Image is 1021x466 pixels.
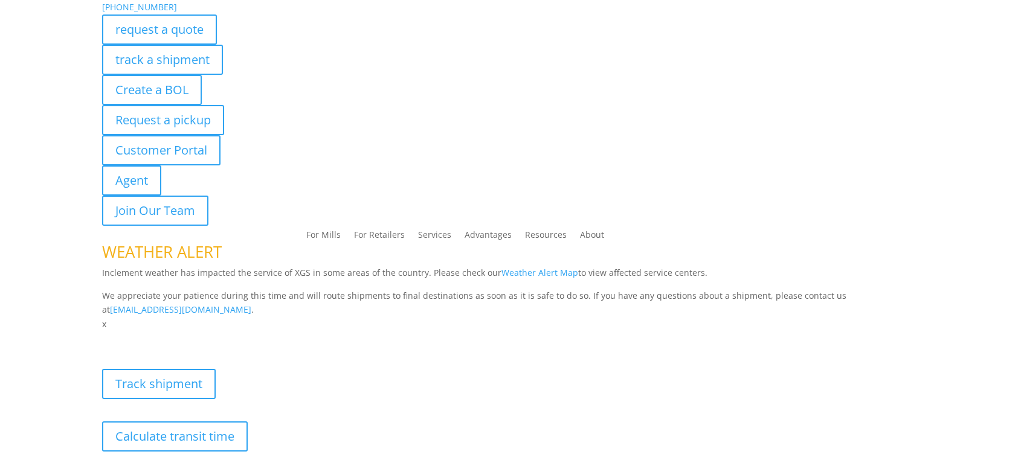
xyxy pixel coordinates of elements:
[102,135,221,165] a: Customer Portal
[501,267,578,278] a: Weather Alert Map
[102,369,216,399] a: Track shipment
[102,75,202,105] a: Create a BOL
[580,231,604,244] a: About
[306,231,341,244] a: For Mills
[102,45,223,75] a: track a shipment
[102,1,177,13] a: [PHONE_NUMBER]
[102,165,161,196] a: Agent
[465,231,512,244] a: Advantages
[102,266,919,289] p: Inclement weather has impacted the service of XGS in some areas of the country. Please check our ...
[102,333,372,345] b: Visibility, transparency, and control for your entire supply chain.
[525,231,567,244] a: Resources
[110,304,251,315] a: [EMAIL_ADDRESS][DOMAIN_NAME]
[102,421,248,452] a: Calculate transit time
[102,196,208,226] a: Join Our Team
[102,317,919,331] p: x
[102,105,224,135] a: Request a pickup
[354,231,405,244] a: For Retailers
[102,289,919,318] p: We appreciate your patience during this time and will route shipments to final destinations as so...
[418,231,451,244] a: Services
[102,14,217,45] a: request a quote
[102,241,222,263] span: WEATHER ALERT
